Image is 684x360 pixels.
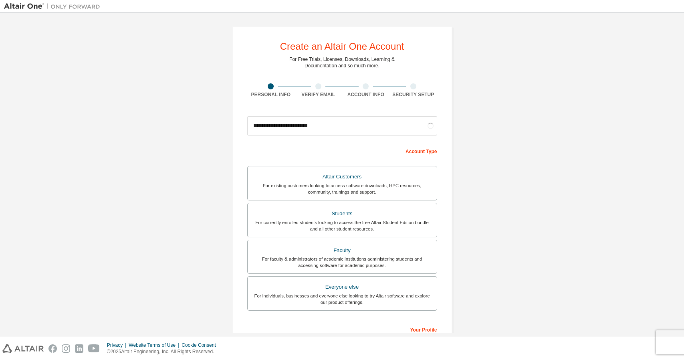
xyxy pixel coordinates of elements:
div: For Free Trials, Licenses, Downloads, Learning & Documentation and so much more. [289,56,395,69]
div: Cookie Consent [182,342,220,348]
div: Personal Info [247,91,295,98]
div: Your Profile [247,323,437,336]
img: altair_logo.svg [2,344,44,353]
div: Altair Customers [252,171,432,182]
p: © 2025 Altair Engineering, Inc. All Rights Reserved. [107,348,221,355]
div: Website Terms of Use [129,342,182,348]
img: instagram.svg [62,344,70,353]
div: For existing customers looking to access software downloads, HPC resources, community, trainings ... [252,182,432,195]
div: Privacy [107,342,129,348]
div: Security Setup [389,91,437,98]
img: facebook.svg [48,344,57,353]
div: Students [252,208,432,219]
div: Verify Email [295,91,342,98]
div: Faculty [252,245,432,256]
div: Account Info [342,91,390,98]
div: For faculty & administrators of academic institutions administering students and accessing softwa... [252,256,432,269]
img: linkedin.svg [75,344,83,353]
div: Create an Altair One Account [280,42,404,51]
div: For individuals, businesses and everyone else looking to try Altair software and explore our prod... [252,293,432,305]
img: Altair One [4,2,104,10]
div: For currently enrolled students looking to access the free Altair Student Edition bundle and all ... [252,219,432,232]
div: Account Type [247,144,437,157]
div: Everyone else [252,281,432,293]
img: youtube.svg [88,344,100,353]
